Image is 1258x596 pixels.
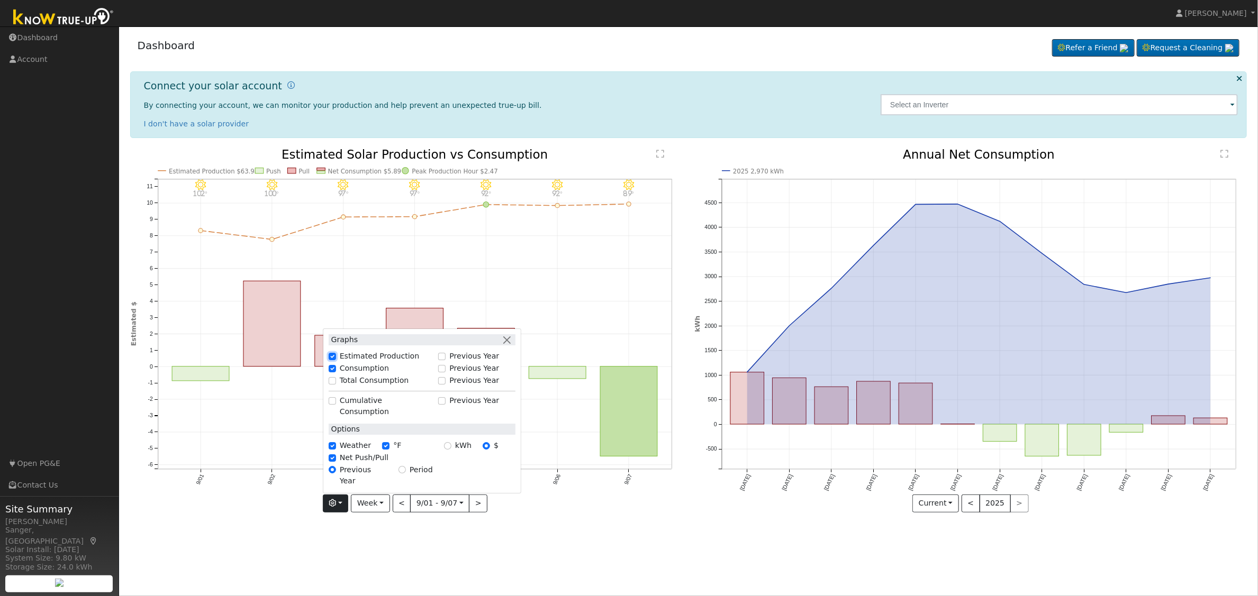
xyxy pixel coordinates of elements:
[627,202,631,206] circle: onclick=""
[386,308,444,366] rect: onclick=""
[857,382,891,425] rect: onclick=""
[148,397,152,402] text: -2
[483,442,490,450] input: $
[444,442,451,450] input: kWh
[5,525,113,547] div: Sanger, [GEOGRAPHIC_DATA]
[704,200,717,206] text: 4500
[147,200,153,206] text: 10
[956,202,960,206] circle: onclick=""
[908,474,920,492] text: [DATE]
[333,190,353,197] p: 97°
[5,544,113,555] div: Solar Install: [DATE]
[5,562,113,573] div: Storage Size: 24.0 kWh
[1124,291,1128,295] circle: onclick=""
[1209,276,1213,280] circle: onclick=""
[1160,474,1173,492] text: [DATE]
[405,190,424,197] p: 97°
[449,375,499,386] label: Previous Year
[243,281,301,367] rect: onclick=""
[1067,425,1101,456] rect: onclick=""
[1082,282,1087,287] circle: onclick=""
[328,168,402,175] text: Net Consumption $5.89
[329,466,336,474] input: Previous Year
[455,440,472,451] label: kWh
[315,336,372,367] rect: onclick=""
[1025,425,1059,457] rect: onclick=""
[340,363,389,374] label: Consumption
[1185,9,1247,17] span: [PERSON_NAME]
[282,148,548,161] text: Estimated Solar Production vs Consumption
[393,494,411,512] button: <
[329,334,358,345] label: Graphs
[552,180,563,191] i: 9/06 - Clear
[438,377,446,384] input: Previous Year
[913,203,918,207] circle: onclick=""
[623,180,634,191] i: 9/07 - Clear
[730,372,764,425] rect: onclick=""
[494,440,499,451] label: $
[903,148,1055,161] text: Annual Net Consumption
[340,395,433,417] label: Cumulative Consumption
[552,474,562,486] text: 9/06
[89,537,98,545] a: Map
[814,387,848,425] rect: onclick=""
[340,351,420,362] label: Estimated Production
[829,287,834,291] circle: onclick=""
[55,579,64,587] img: retrieve
[823,474,836,492] text: [DATE]
[150,282,153,288] text: 5
[351,494,390,512] button: Week
[705,446,717,452] text: -500
[329,424,360,435] label: Options
[708,397,717,403] text: 500
[438,353,446,360] input: Previous Year
[1034,474,1047,492] text: [DATE]
[1120,44,1128,52] img: retrieve
[704,348,717,354] text: 1500
[382,442,390,450] input: °F
[781,474,794,492] text: [DATE]
[412,168,497,175] text: Peak Production Hour $2.47
[1110,425,1144,433] rect: onclick=""
[195,474,205,486] text: 9/01
[548,190,567,197] p: 92°
[393,440,401,451] label: °F
[129,302,137,346] text: Estimated $
[704,225,717,231] text: 4000
[1152,416,1185,425] rect: onclick=""
[998,219,1002,224] circle: onclick=""
[1225,44,1234,52] img: retrieve
[198,228,203,233] circle: onclick=""
[704,274,717,280] text: 3000
[1194,418,1228,425] rect: onclick=""
[329,377,336,384] input: Total Consumption
[329,353,336,360] input: Estimated Production
[787,324,791,328] circle: onclick=""
[1040,251,1044,255] circle: onclick=""
[5,502,113,516] span: Site Summary
[195,180,206,191] i: 9/01 - Clear
[438,397,446,405] input: Previous Year
[5,516,113,527] div: [PERSON_NAME]
[992,474,1004,492] text: [DATE]
[704,249,717,255] text: 3500
[619,190,639,197] p: 89°
[341,215,346,219] circle: onclick=""
[144,80,282,92] h1: Connect your solar account
[150,364,153,370] text: 0
[476,190,496,197] p: 92°
[8,6,119,30] img: Know True-Up
[340,375,409,386] label: Total Consumption
[623,474,633,486] text: 9/07
[340,464,387,487] label: Previous Year
[949,474,962,492] text: [DATE]
[148,380,152,386] text: -1
[449,363,499,374] label: Previous Year
[469,494,487,512] button: >
[150,347,153,353] text: 1
[266,180,277,191] i: 9/02 - MostlyClear
[704,299,717,305] text: 2500
[739,474,752,492] text: [DATE]
[555,204,559,208] circle: onclick=""
[148,462,152,468] text: -6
